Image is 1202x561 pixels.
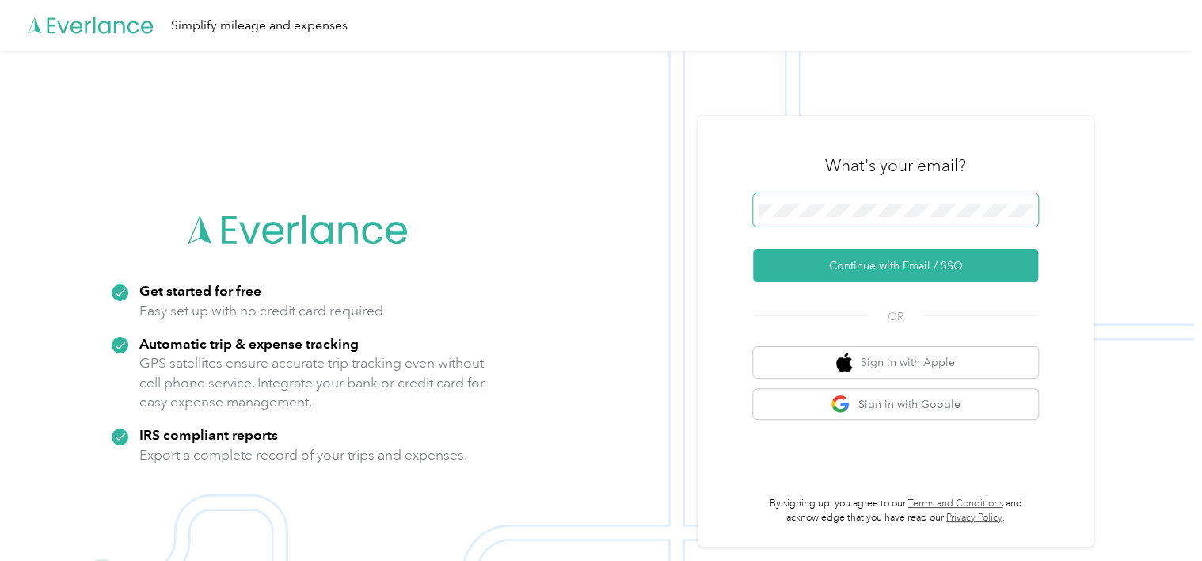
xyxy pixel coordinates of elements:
[139,282,261,299] strong: Get started for free
[946,512,1002,524] a: Privacy Policy
[825,155,966,177] h3: What's your email?
[836,353,852,372] img: apple logo
[753,249,1038,282] button: Continue with Email / SSO
[139,301,383,321] p: Easy set up with no credit card required
[139,445,467,465] p: Export a complete record of your trips and expenses.
[139,335,359,352] strong: Automatic trip & expense tracking
[171,16,348,36] div: Simplify mileage and expenses
[908,498,1003,509] a: Terms and Conditions
[831,395,850,414] img: google logo
[753,389,1038,420] button: google logoSign in with Google
[139,426,278,443] strong: IRS compliant reports
[753,347,1038,378] button: apple logoSign in with Apple
[139,353,485,412] p: GPS satellites ensure accurate trip tracking even without cell phone service. Integrate your bank...
[868,308,923,325] span: OR
[753,497,1038,525] p: By signing up, you agree to our and acknowledge that you have read our .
